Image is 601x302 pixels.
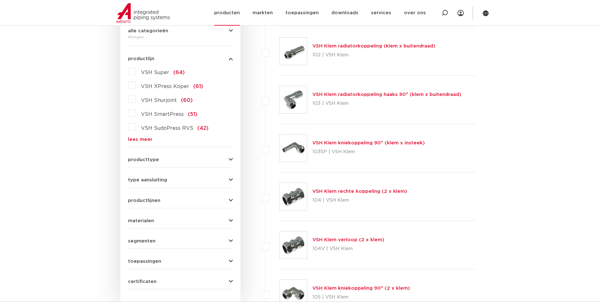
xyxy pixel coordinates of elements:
[280,135,307,162] img: Thumbnail for VSH Klem kniekoppeling 90° (klem x insteek)
[128,28,233,33] button: alle categorieën
[312,237,384,242] a: VSH Klem verloop (2 x klem)
[128,33,233,41] div: fittingen
[128,157,159,162] span: producttype
[312,286,410,291] a: VSH Klem kniekoppeling 90° (2 x klem)
[128,28,168,33] span: alle categorieën
[197,126,208,131] span: (42)
[128,56,233,61] button: productlijn
[312,44,435,48] a: VSH Klem radiatorkoppeling (klem x buitendraad)
[280,231,307,259] img: Thumbnail for VSH Klem verloop (2 x klem)
[128,178,233,182] button: type aansluiting
[280,38,307,65] img: Thumbnail for VSH Klem radiatorkoppeling (klem x buitendraad)
[312,189,407,194] a: VSH Klem rechte koppeling (2 x klem)
[128,279,233,284] button: certificaten
[128,239,156,243] span: segmenten
[128,178,167,182] span: type aansluiting
[141,112,184,117] span: VSH SmartPress
[128,56,154,61] span: productlijn
[141,98,177,103] span: VSH Shurjoint
[128,259,233,264] button: toepassingen
[312,50,435,60] p: 102 | VSH Klem
[128,198,233,203] button: productlijnen
[193,84,203,89] span: (61)
[128,239,233,243] button: segmenten
[280,86,307,113] img: Thumbnail for VSH Klem radiatorkoppeling haaks 90° (klem x buitendraad)
[141,84,189,89] span: VSH XPress Koper
[312,92,461,97] a: VSH Klem radiatorkoppeling haaks 90° (klem x buitendraad)
[128,259,161,264] span: toepassingen
[312,98,461,109] p: 103 | VSH Klem
[188,112,197,117] span: (51)
[312,147,425,157] p: 103SP | VSH Klem
[173,70,185,75] span: (64)
[128,218,154,223] span: materialen
[312,141,425,145] a: VSH Klem kniekoppeling 90° (klem x insteek)
[141,70,169,75] span: VSH Super
[128,157,233,162] button: producttype
[181,98,193,103] span: (60)
[128,279,157,284] span: certificaten
[280,183,307,210] img: Thumbnail for VSH Klem rechte koppeling (2 x klem)
[128,218,233,223] button: materialen
[312,195,407,205] p: 104 | VSH Klem
[128,137,233,142] a: lees meer
[128,198,160,203] span: productlijnen
[312,244,384,254] p: 104V | VSH Klem
[141,126,193,131] span: VSH SudoPress RVS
